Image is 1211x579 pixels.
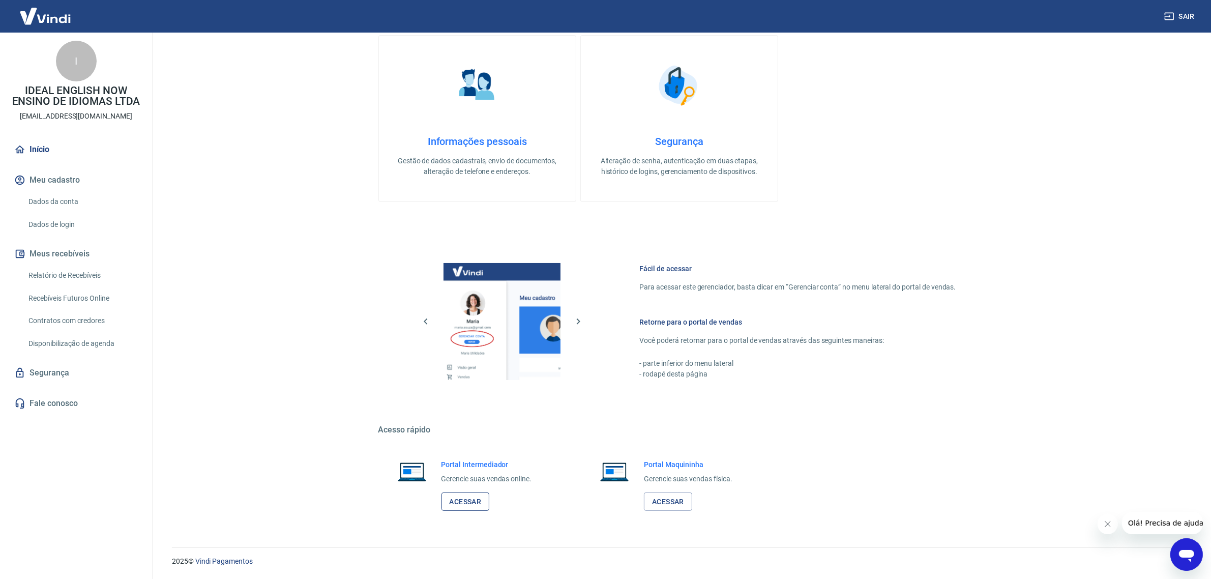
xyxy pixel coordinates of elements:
[444,263,560,380] img: Imagem da dashboard mostrando o botão de gerenciar conta na sidebar no lado esquerdo
[378,35,576,202] a: Informações pessoaisInformações pessoaisGestão de dados cadastrais, envio de documentos, alteraçã...
[24,191,140,212] a: Dados da conta
[12,362,140,384] a: Segurança
[644,474,732,484] p: Gerencie suas vendas física.
[24,310,140,331] a: Contratos com credores
[24,333,140,354] a: Disponibilização de agenda
[24,214,140,235] a: Dados de login
[12,243,140,265] button: Meus recebíveis
[12,1,78,32] img: Vindi
[12,392,140,415] a: Fale conosco
[597,156,761,177] p: Alteração de senha, autenticação em duas etapas, histórico de logins, gerenciamento de dispositivos.
[640,369,956,380] p: - rodapé desta página
[195,557,253,565] a: Vindi Pagamentos
[378,425,981,435] h5: Acesso rápido
[580,35,778,202] a: SegurançaSegurançaAlteração de senha, autenticação em duas etapas, histórico de logins, gerenciam...
[441,474,532,484] p: Gerencie suas vendas online.
[1170,538,1203,571] iframe: Botão para abrir a janela de mensagens
[640,317,956,327] h6: Retorne para o portal de vendas
[644,493,692,511] a: Acessar
[1098,514,1118,534] iframe: Fechar mensagem
[644,459,732,470] h6: Portal Maquininha
[640,264,956,274] h6: Fácil de acessar
[395,156,559,177] p: Gestão de dados cadastrais, envio de documentos, alteração de telefone e endereços.
[56,41,97,81] div: I
[441,459,532,470] h6: Portal Intermediador
[1162,7,1199,26] button: Sair
[1122,512,1203,534] iframe: Mensagem da empresa
[172,556,1187,567] p: 2025 ©
[24,288,140,309] a: Recebíveis Futuros Online
[24,265,140,286] a: Relatório de Recebíveis
[597,135,761,148] h4: Segurança
[640,335,956,346] p: Você poderá retornar para o portal de vendas através das seguintes maneiras:
[640,282,956,293] p: Para acessar este gerenciador, basta clicar em “Gerenciar conta” no menu lateral do portal de ven...
[654,60,704,111] img: Segurança
[20,111,132,122] p: [EMAIL_ADDRESS][DOMAIN_NAME]
[593,459,636,484] img: Imagem de um notebook aberto
[640,358,956,369] p: - parte inferior do menu lateral
[12,138,140,161] a: Início
[441,493,490,511] a: Acessar
[452,60,503,111] img: Informações pessoais
[391,459,433,484] img: Imagem de um notebook aberto
[395,135,559,148] h4: Informações pessoais
[12,169,140,191] button: Meu cadastro
[6,7,85,15] span: Olá! Precisa de ajuda?
[8,85,144,107] p: IDEAL ENGLISH NOW ENSINO DE IDIOMAS LTDA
